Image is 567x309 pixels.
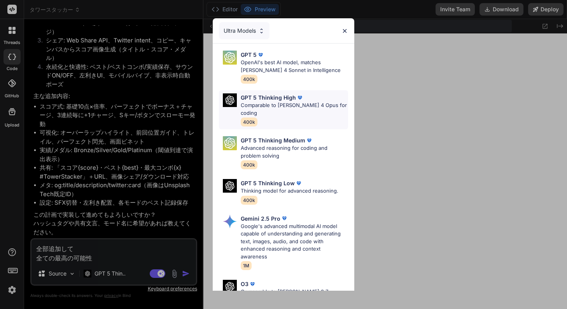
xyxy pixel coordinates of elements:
p: O3 [241,280,248,288]
p: Advanced reasoning for coding and problem solving [241,144,348,160]
img: premium [280,214,288,222]
img: Pick Models [223,214,237,228]
img: close [341,28,348,34]
img: premium [295,179,303,187]
p: Comparable to [PERSON_NAME] 4 Opus for coding [241,102,348,117]
span: 400k [241,196,257,205]
img: Pick Models [223,136,237,150]
p: Thinking model for advanced reasoning. [241,187,338,195]
p: Google's advanced multimodal AI model capable of understanding and generating text, images, audio... [241,223,348,261]
p: GPT 5 [241,51,257,59]
p: GPT 5 Thinking Low [241,179,295,187]
img: premium [257,51,264,59]
p: GPT 5 Thinking High [241,93,296,102]
p: Gemini 2.5 Pro [241,214,280,223]
span: 400k [241,118,257,126]
img: Pick Models [223,51,237,65]
span: 400k [241,75,257,84]
img: Pick Models [223,280,237,293]
p: Comparable to [PERSON_NAME] 3.7 Sonnet, superior intelligence [241,288,348,303]
p: OpenAI's best AI model, matches [PERSON_NAME] 4 Sonnet in Intelligence [241,59,348,74]
img: Pick Models [223,93,237,107]
img: Pick Models [223,179,237,193]
div: Ultra Models [219,22,269,39]
span: 1M [241,261,252,270]
p: GPT 5 Thinking Medium [241,136,305,144]
span: 400k [241,160,257,169]
img: premium [296,94,304,102]
img: premium [305,137,313,144]
img: premium [248,280,256,288]
img: Pick Models [258,28,265,34]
